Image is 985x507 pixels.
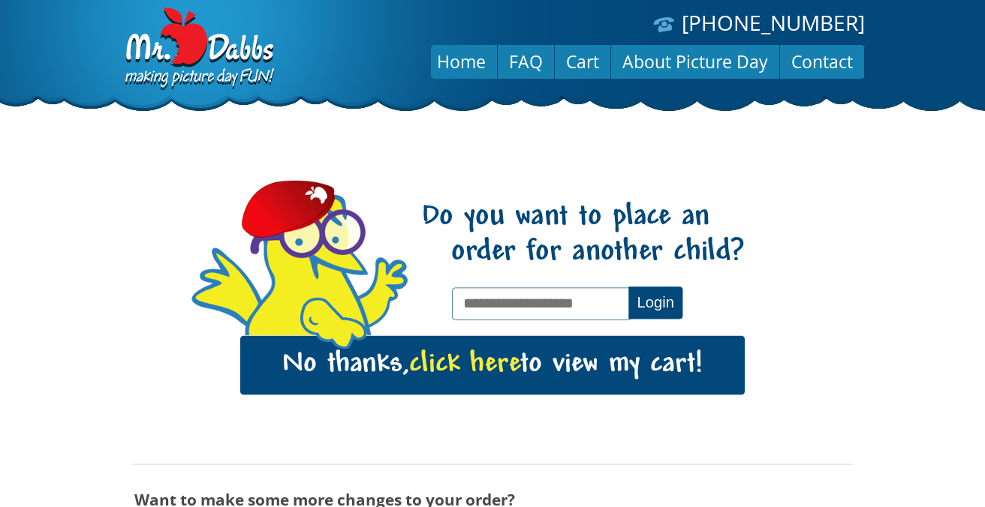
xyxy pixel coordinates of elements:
img: hello [294,294,372,352]
a: FAQ [498,43,554,79]
a: About Picture Day [611,43,779,79]
h1: Do you want to place an [420,200,745,271]
button: Login [628,286,682,319]
span: click here [409,349,520,380]
img: Dabbs Company [120,7,276,91]
a: [PHONE_NUMBER] [682,8,865,37]
a: Cart [555,43,610,79]
span: order for another child? [422,235,745,271]
a: No thanks,click hereto view my cart! [240,336,745,394]
a: Contact [780,43,864,79]
a: Home [426,43,497,79]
